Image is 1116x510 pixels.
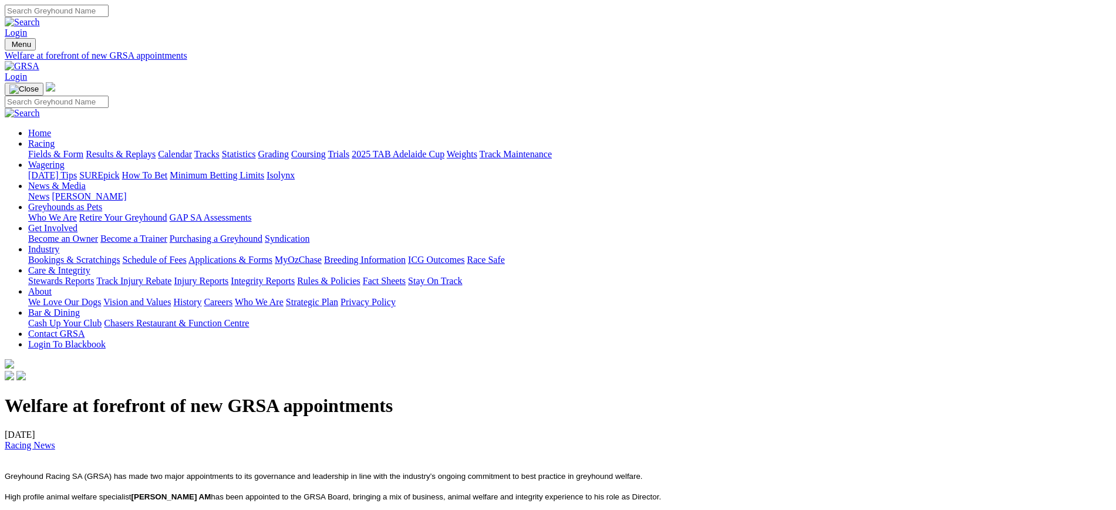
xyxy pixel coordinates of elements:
a: Tracks [194,149,220,159]
a: Login To Blackbook [28,339,106,349]
a: Cash Up Your Club [28,318,102,328]
a: Welfare at forefront of new GRSA appointments [5,50,1111,61]
div: Racing [28,149,1111,160]
a: GAP SA Assessments [170,212,252,222]
a: Breeding Information [324,255,406,265]
img: Search [5,108,40,119]
a: Strategic Plan [286,297,338,307]
a: Rules & Policies [297,276,360,286]
a: Track Injury Rebate [96,276,171,286]
img: GRSA [5,61,39,72]
a: Injury Reports [174,276,228,286]
div: Bar & Dining [28,318,1111,329]
a: Privacy Policy [340,297,396,307]
a: Fact Sheets [363,276,406,286]
a: History [173,297,201,307]
a: Fields & Form [28,149,83,159]
a: Industry [28,244,59,254]
a: News & Media [28,181,86,191]
a: 2025 TAB Adelaide Cup [352,149,444,159]
div: Wagering [28,170,1111,181]
a: MyOzChase [275,255,322,265]
a: Statistics [222,149,256,159]
div: Get Involved [28,234,1111,244]
a: Wagering [28,160,65,170]
input: Search [5,96,109,108]
a: Schedule of Fees [122,255,186,265]
input: Search [5,5,109,17]
a: Syndication [265,234,309,244]
a: Login [5,28,27,38]
a: Purchasing a Greyhound [170,234,262,244]
a: Careers [204,297,232,307]
div: About [28,297,1111,308]
a: How To Bet [122,170,168,180]
a: News [28,191,49,201]
div: Greyhounds as Pets [28,212,1111,223]
a: Get Involved [28,223,77,233]
a: Who We Are [235,297,284,307]
a: Racing [28,139,55,148]
img: logo-grsa-white.png [46,82,55,92]
a: Home [28,128,51,138]
a: Stay On Track [408,276,462,286]
a: SUREpick [79,170,119,180]
a: [PERSON_NAME] [52,191,126,201]
a: Greyhounds as Pets [28,202,102,212]
img: Search [5,17,40,28]
span: Menu [12,40,31,49]
a: Chasers Restaurant & Function Centre [104,318,249,328]
img: facebook.svg [5,371,14,380]
a: Login [5,72,27,82]
h1: Welfare at forefront of new GRSA appointments [5,395,1111,417]
div: Care & Integrity [28,276,1111,286]
a: Integrity Reports [231,276,295,286]
a: Contact GRSA [28,329,85,339]
div: News & Media [28,191,1111,202]
span: [DATE] [5,430,55,450]
button: Toggle navigation [5,83,43,96]
span: Greyhound Racing SA (GRSA) has made two major appointments to its governance and leadership in li... [5,472,643,481]
a: Isolynx [267,170,295,180]
button: Toggle navigation [5,38,36,50]
a: Become a Trainer [100,234,167,244]
a: Calendar [158,149,192,159]
div: Industry [28,255,1111,265]
a: Who We Are [28,212,77,222]
a: Minimum Betting Limits [170,170,264,180]
a: Care & Integrity [28,265,90,275]
a: Retire Your Greyhound [79,212,167,222]
a: Bar & Dining [28,308,80,318]
a: Vision and Values [103,297,171,307]
img: Close [9,85,39,94]
a: Weights [447,149,477,159]
a: Stewards Reports [28,276,94,286]
a: Race Safe [467,255,504,265]
a: ICG Outcomes [408,255,464,265]
a: Results & Replays [86,149,156,159]
img: logo-grsa-white.png [5,359,14,369]
a: We Love Our Dogs [28,297,101,307]
a: Racing News [5,440,55,450]
a: Trials [328,149,349,159]
span: High profile animal welfare specialist has been appointed to the GRSA Board, bringing a mix of bu... [5,492,661,501]
a: [DATE] Tips [28,170,77,180]
img: twitter.svg [16,371,26,380]
a: Coursing [291,149,326,159]
a: Applications & Forms [188,255,272,265]
a: Grading [258,149,289,159]
b: [PERSON_NAME] AM [132,492,211,501]
a: Become an Owner [28,234,98,244]
a: Bookings & Scratchings [28,255,120,265]
a: About [28,286,52,296]
a: Track Maintenance [480,149,552,159]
